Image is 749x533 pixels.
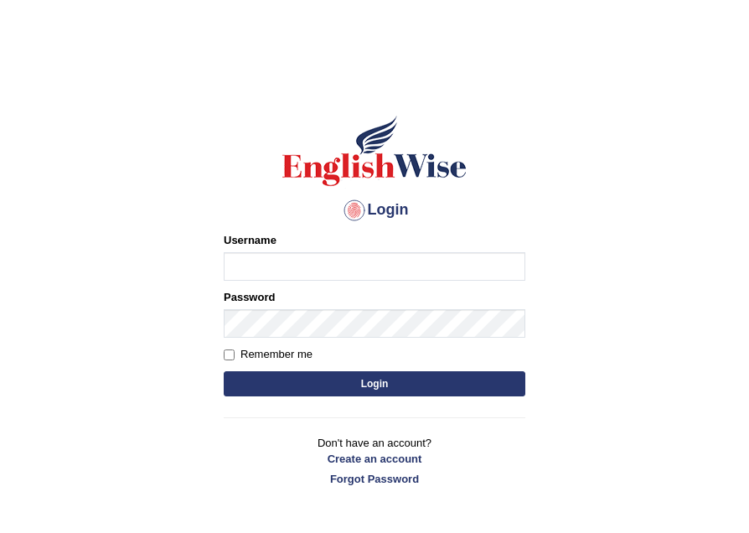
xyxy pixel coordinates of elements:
p: Don't have an account? [224,435,525,487]
a: Forgot Password [224,471,525,487]
label: Password [224,289,275,305]
img: Logo of English Wise sign in for intelligent practice with AI [279,113,470,189]
button: Login [224,371,525,396]
a: Create an account [224,451,525,467]
label: Remember me [224,346,313,363]
label: Username [224,232,276,248]
input: Remember me [224,349,235,360]
h4: Login [224,197,525,224]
